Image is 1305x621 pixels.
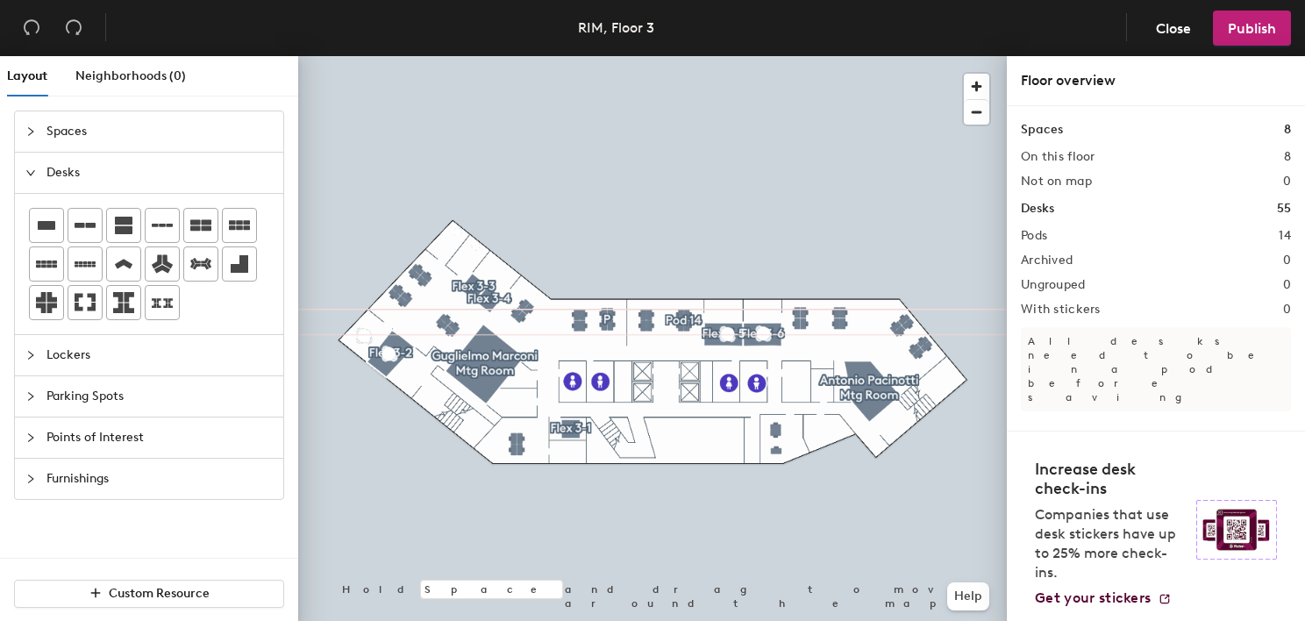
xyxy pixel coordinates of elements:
[1021,327,1291,411] p: All desks need to be in a pod before saving
[1283,303,1291,317] h2: 0
[1021,150,1095,164] h2: On this floor
[1228,20,1276,37] span: Publish
[1021,278,1086,292] h2: Ungrouped
[25,126,36,137] span: collapsed
[1284,120,1291,139] h1: 8
[1283,278,1291,292] h2: 0
[1277,199,1291,218] h1: 55
[23,18,40,36] span: undo
[947,582,989,610] button: Help
[14,580,284,608] button: Custom Resource
[1021,303,1101,317] h2: With stickers
[1279,229,1291,243] h2: 14
[1196,500,1277,560] img: Sticker logo
[1021,70,1291,91] div: Floor overview
[75,68,186,83] span: Neighborhoods (0)
[46,376,273,417] span: Parking Spots
[1021,253,1073,268] h2: Archived
[1035,589,1151,606] span: Get your stickers
[7,68,47,83] span: Layout
[56,11,91,46] button: Redo (⌘ + ⇧ + Z)
[1283,175,1291,189] h2: 0
[25,474,36,484] span: collapsed
[25,432,36,443] span: collapsed
[46,335,273,375] span: Lockers
[14,11,49,46] button: Undo (⌘ + Z)
[578,17,654,39] div: RIM, Floor 3
[1021,429,1066,448] h1: Lockers
[1021,229,1047,243] h2: Pods
[25,350,36,360] span: collapsed
[1035,460,1186,498] h4: Increase desk check-ins
[1283,429,1291,448] h1: 0
[46,459,273,499] span: Furnishings
[1156,20,1191,37] span: Close
[1283,253,1291,268] h2: 0
[46,418,273,458] span: Points of Interest
[1213,11,1291,46] button: Publish
[109,586,210,601] span: Custom Resource
[1021,199,1054,218] h1: Desks
[1035,589,1172,607] a: Get your stickers
[1284,150,1291,164] h2: 8
[46,111,273,152] span: Spaces
[1035,505,1186,582] p: Companies that use desk stickers have up to 25% more check-ins.
[25,391,36,402] span: collapsed
[1021,175,1092,189] h2: Not on map
[46,153,273,193] span: Desks
[1141,11,1206,46] button: Close
[1021,120,1063,139] h1: Spaces
[25,168,36,178] span: expanded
